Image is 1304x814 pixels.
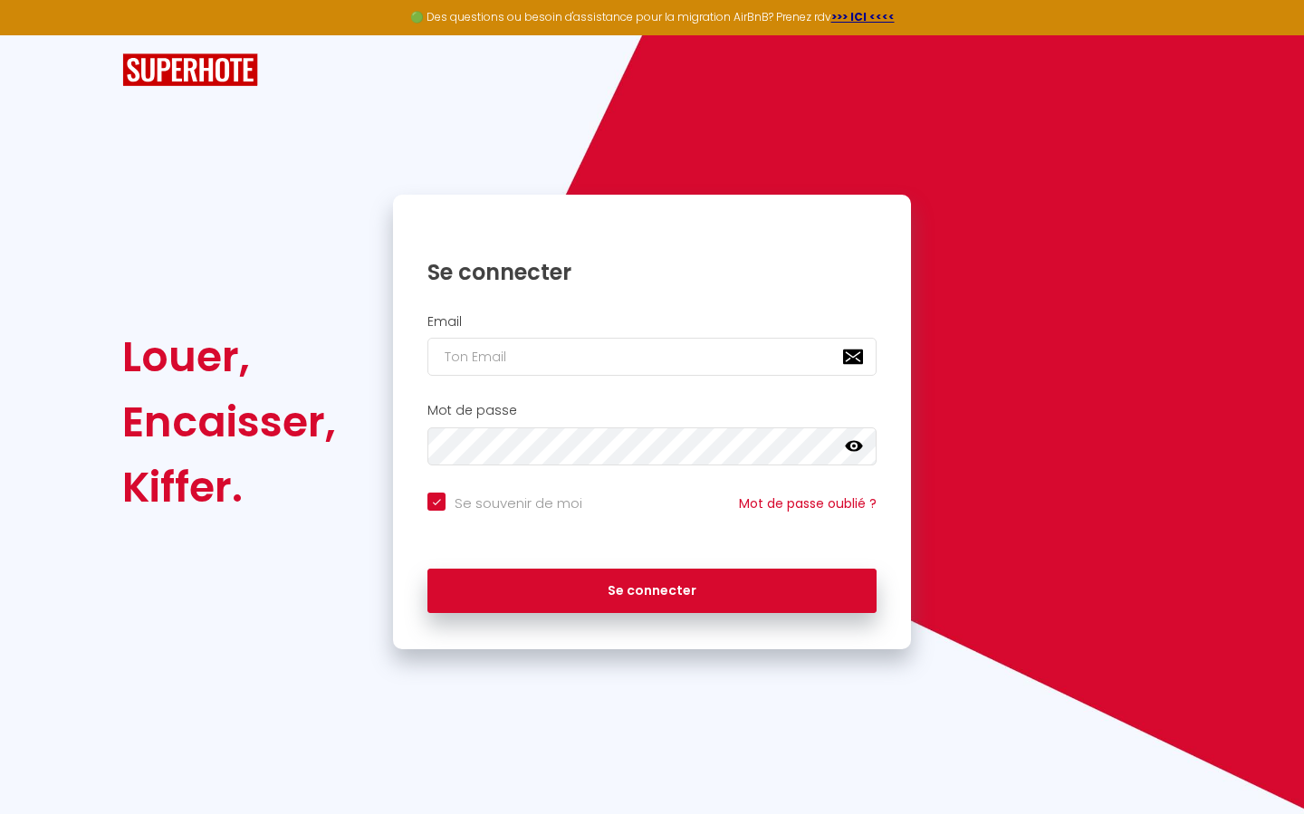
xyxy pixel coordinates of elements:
[427,569,877,614] button: Se connecter
[427,403,877,418] h2: Mot de passe
[427,258,877,286] h1: Se connecter
[427,338,877,376] input: Ton Email
[427,314,877,330] h2: Email
[122,53,258,87] img: SuperHote logo
[739,494,877,512] a: Mot de passe oublié ?
[122,455,336,520] div: Kiffer.
[122,389,336,455] div: Encaisser,
[831,9,895,24] a: >>> ICI <<<<
[122,324,336,389] div: Louer,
